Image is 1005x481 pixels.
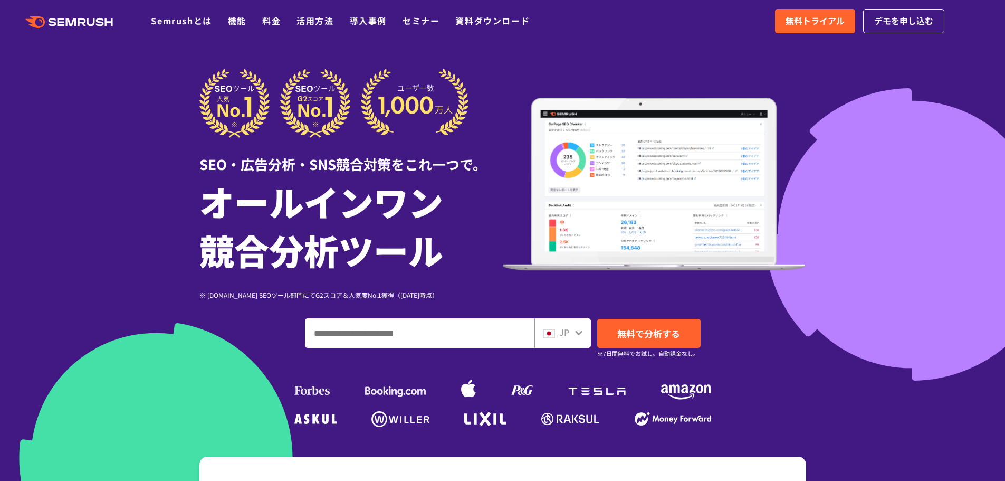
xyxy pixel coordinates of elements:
div: ※ [DOMAIN_NAME] SEOツール部門にてG2スコア＆人気度No.1獲得（[DATE]時点） [199,290,503,300]
a: 料金 [262,14,281,27]
input: ドメイン、キーワードまたはURLを入力してください [305,319,534,347]
h1: オールインワン 競合分析ツール [199,177,503,274]
a: セミナー [403,14,439,27]
div: SEO・広告分析・SNS競合対策をこれ一つで。 [199,138,503,174]
a: デモを申し込む [863,9,944,33]
a: 無料で分析する [597,319,701,348]
span: 無料トライアル [786,14,845,28]
small: ※7日間無料でお試し。自動課金なし。 [597,348,699,359]
a: 活用方法 [296,14,333,27]
a: 無料トライアル [775,9,855,33]
span: デモを申し込む [874,14,933,28]
span: 無料で分析する [617,327,680,340]
span: JP [559,326,569,338]
a: 導入事例 [350,14,387,27]
a: 資料ダウンロード [455,14,530,27]
a: 機能 [228,14,246,27]
a: Semrushとは [151,14,212,27]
